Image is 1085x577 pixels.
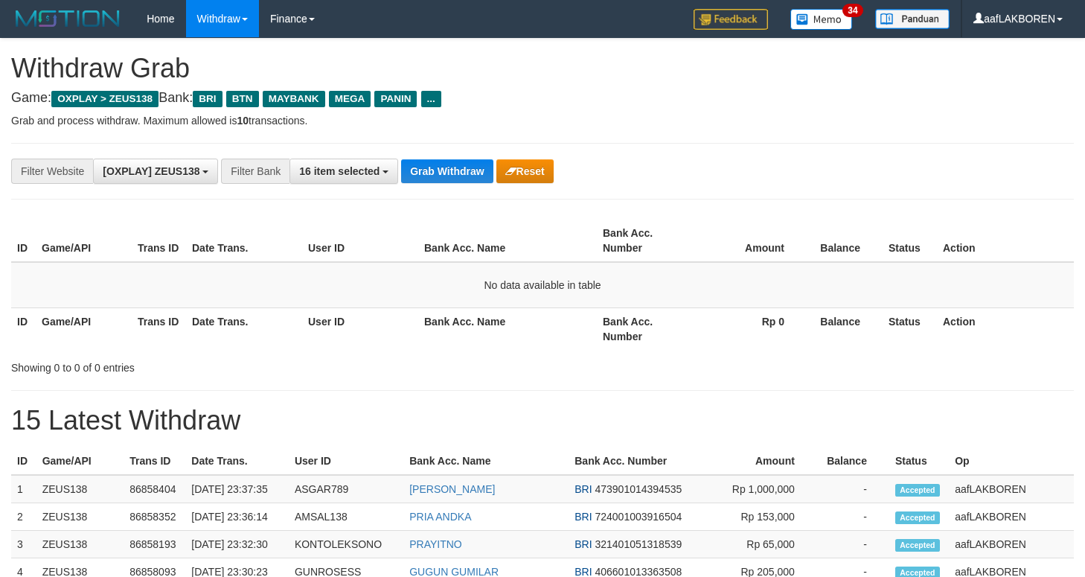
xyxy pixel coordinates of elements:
span: BRI [574,511,592,523]
th: Op [949,447,1074,475]
th: Amount [711,447,817,475]
img: Button%20Memo.svg [790,9,853,30]
a: [PERSON_NAME] [409,483,495,495]
td: 3 [11,531,36,558]
td: aafLAKBOREN [949,531,1074,558]
div: Showing 0 to 0 of 0 entries [11,354,441,375]
th: Action [937,307,1074,350]
th: ID [11,307,36,350]
th: Amount [693,220,807,262]
td: AMSAL138 [289,503,403,531]
th: Status [889,447,949,475]
span: Accepted [895,539,940,552]
th: ID [11,220,36,262]
td: KONTOLEKSONO [289,531,403,558]
td: Rp 153,000 [711,503,817,531]
span: BTN [226,91,259,107]
span: MAYBANK [263,91,325,107]
th: Status [883,307,937,350]
th: Bank Acc. Number [597,307,693,350]
td: 2 [11,503,36,531]
th: Date Trans. [186,307,302,350]
img: Feedback.jpg [694,9,768,30]
span: Copy 321401051318539 to clipboard [595,538,682,550]
span: 34 [842,4,862,17]
button: [OXPLAY] ZEUS138 [93,159,218,184]
th: Bank Acc. Name [418,220,597,262]
th: Bank Acc. Name [418,307,597,350]
span: Accepted [895,511,940,524]
th: Bank Acc. Name [403,447,569,475]
span: OXPLAY > ZEUS138 [51,91,159,107]
span: [OXPLAY] ZEUS138 [103,165,199,177]
td: 86858404 [124,475,185,503]
p: Grab and process withdraw. Maximum allowed is transactions. [11,113,1074,128]
td: 1 [11,475,36,503]
th: Status [883,220,937,262]
td: 86858352 [124,503,185,531]
td: [DATE] 23:37:35 [185,475,289,503]
span: Accepted [895,484,940,497]
td: Rp 1,000,000 [711,475,817,503]
th: Bank Acc. Number [569,447,711,475]
td: - [817,503,889,531]
td: - [817,475,889,503]
th: Date Trans. [185,447,289,475]
td: Rp 65,000 [711,531,817,558]
span: PANIN [374,91,417,107]
span: BRI [574,483,592,495]
th: Bank Acc. Number [597,220,693,262]
h1: Withdraw Grab [11,54,1074,83]
button: Reset [496,159,554,183]
td: ASGAR789 [289,475,403,503]
th: Game/API [36,220,132,262]
td: - [817,531,889,558]
strong: 10 [237,115,249,127]
span: BRI [574,538,592,550]
th: Balance [807,220,883,262]
th: Action [937,220,1074,262]
th: User ID [302,220,418,262]
span: Copy 473901014394535 to clipboard [595,483,682,495]
td: No data available in table [11,262,1074,308]
span: 16 item selected [299,165,380,177]
span: Copy 724001003916504 to clipboard [595,511,682,523]
td: ZEUS138 [36,475,124,503]
th: Trans ID [132,307,186,350]
div: Filter Bank [221,159,289,184]
th: Trans ID [132,220,186,262]
button: Grab Withdraw [401,159,493,183]
button: 16 item selected [289,159,398,184]
a: PRIA ANDKA [409,511,471,523]
th: Rp 0 [693,307,807,350]
img: panduan.png [875,9,950,29]
span: ... [421,91,441,107]
td: [DATE] 23:36:14 [185,503,289,531]
th: Game/API [36,307,132,350]
h1: 15 Latest Withdraw [11,406,1074,436]
td: ZEUS138 [36,531,124,558]
td: 86858193 [124,531,185,558]
td: ZEUS138 [36,503,124,531]
div: Filter Website [11,159,93,184]
td: [DATE] 23:32:30 [185,531,289,558]
a: PRAYITNO [409,538,462,550]
td: aafLAKBOREN [949,475,1074,503]
h4: Game: Bank: [11,91,1074,106]
th: User ID [289,447,403,475]
th: User ID [302,307,418,350]
td: aafLAKBOREN [949,503,1074,531]
th: Trans ID [124,447,185,475]
img: MOTION_logo.png [11,7,124,30]
span: MEGA [329,91,371,107]
th: ID [11,447,36,475]
th: Balance [817,447,889,475]
th: Balance [807,307,883,350]
span: BRI [193,91,222,107]
th: Date Trans. [186,220,302,262]
th: Game/API [36,447,124,475]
